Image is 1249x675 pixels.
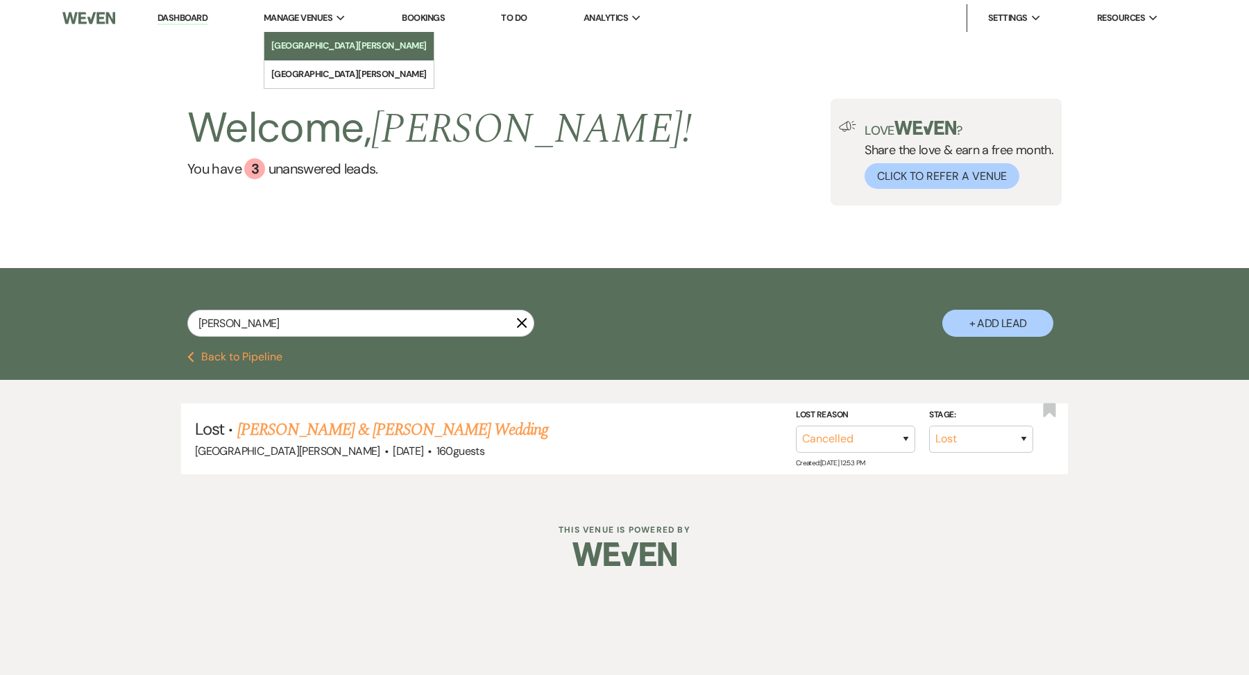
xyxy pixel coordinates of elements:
div: 3 [244,158,265,179]
span: [DATE] [393,444,423,458]
button: + Add Lead [942,310,1053,337]
span: [PERSON_NAME] ! [371,97,692,161]
span: Resources [1097,11,1145,25]
span: [GEOGRAPHIC_DATA][PERSON_NAME] [195,444,380,458]
div: Share the love & earn a free month. [856,121,1053,189]
span: Analytics [584,11,628,25]
button: Back to Pipeline [187,351,282,362]
a: To Do [501,12,527,24]
li: [GEOGRAPHIC_DATA][PERSON_NAME] [271,39,427,53]
a: [GEOGRAPHIC_DATA][PERSON_NAME] [264,60,434,88]
button: Click to Refer a Venue [865,163,1019,189]
a: Dashboard [158,12,207,25]
span: Manage Venues [264,11,332,25]
p: Love ? [865,121,1053,137]
img: loud-speaker-illustration.svg [839,121,856,132]
a: You have 3 unanswered leads. [187,158,692,179]
a: [GEOGRAPHIC_DATA][PERSON_NAME] [264,32,434,60]
span: Settings [988,11,1028,25]
span: Lost [195,418,224,440]
label: Stage: [929,408,1033,423]
input: Search by name, event date, email address or phone number [187,310,534,337]
span: 160 guests [436,444,484,458]
label: Lost Reason [796,408,915,423]
a: [PERSON_NAME] & [PERSON_NAME] Wedding [237,417,548,442]
li: [GEOGRAPHIC_DATA][PERSON_NAME] [271,67,427,81]
h2: Welcome, [187,99,692,158]
img: weven-logo-green.svg [894,121,956,135]
img: Weven Logo [572,530,677,578]
a: Bookings [402,12,445,24]
span: Created: [DATE] 12:53 PM [796,458,865,467]
img: Weven Logo [62,3,115,33]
